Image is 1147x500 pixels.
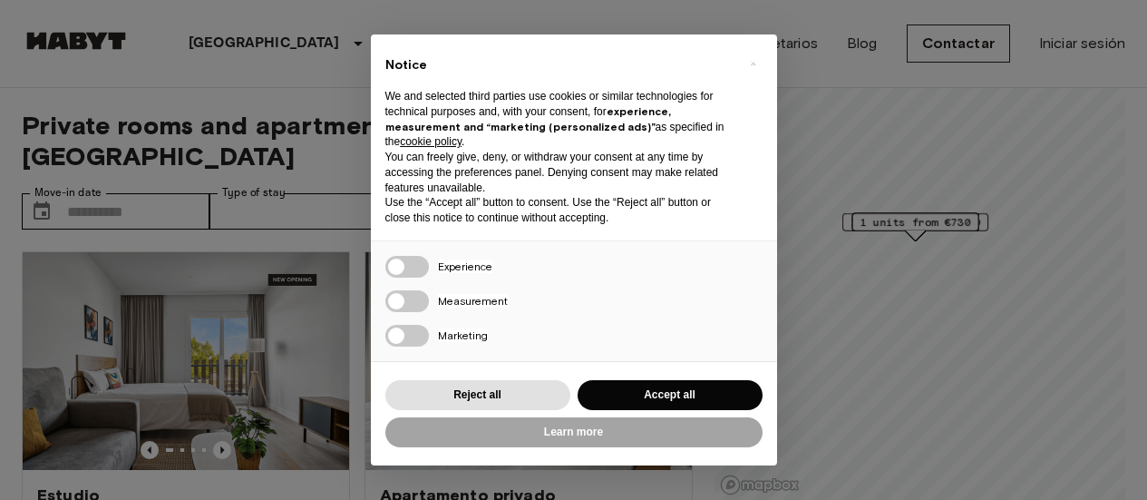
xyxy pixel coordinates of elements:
span: Marketing [438,328,488,342]
button: Close this notice [739,49,768,78]
button: Reject all [385,380,570,410]
p: We and selected third parties use cookies or similar technologies for technical purposes and, wit... [385,89,734,150]
strong: experience, measurement and “marketing (personalized ads)” [385,104,671,133]
button: Accept all [578,380,763,410]
span: Measurement [438,294,508,308]
span: Experience [438,260,492,273]
p: You can freely give, deny, or withdraw your consent at any time by accessing the preferences pane... [385,150,734,195]
p: Use the “Accept all” button to consent. Use the “Reject all” button or close this notice to conti... [385,195,734,226]
span: × [750,53,756,74]
button: Learn more [385,417,763,447]
a: cookie policy [400,135,462,148]
h2: Notice [385,56,734,74]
